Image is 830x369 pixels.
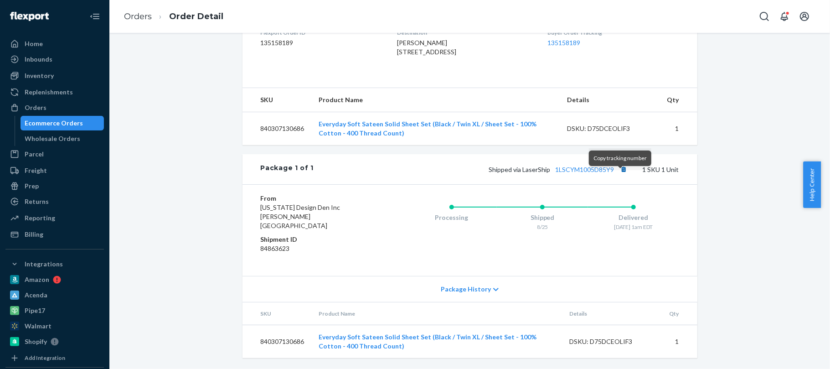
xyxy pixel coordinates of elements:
a: Inbounds [5,52,104,67]
th: SKU [242,302,312,325]
dt: From [261,194,370,203]
div: Shopify [25,337,47,346]
img: Flexport logo [10,12,49,21]
a: Shopify [5,334,104,349]
div: Integrations [25,260,63,269]
th: Qty [660,88,697,112]
div: Inventory [25,71,54,80]
a: Prep [5,179,104,193]
dt: Shipment ID [261,235,370,244]
dd: 84863623 [261,244,370,253]
a: Pipe17 [5,303,104,318]
span: [PERSON_NAME] [STREET_ADDRESS] [397,39,456,56]
th: Product Name [312,302,562,325]
a: Returns [5,194,104,209]
div: Processing [406,213,497,222]
div: Package 1 of 1 [261,163,314,175]
button: Close Navigation [86,7,104,26]
a: 1LSCYM1005D85Y9 [556,166,614,173]
td: 1 [660,112,697,146]
div: DSKU: D75DCEOLIF3 [567,124,653,133]
td: 840307130686 [242,112,312,146]
span: Shipped via LaserShip [489,166,630,173]
span: Package History [441,285,491,294]
td: 1 [662,325,697,359]
a: Wholesale Orders [21,131,104,146]
a: Replenishments [5,85,104,99]
div: Parcel [25,150,44,159]
div: Billing [25,230,43,239]
div: [DATE] 1am EDT [588,223,679,231]
a: Parcel [5,147,104,161]
a: Orders [124,11,152,21]
a: Home [5,36,104,51]
dd: 135158189 [261,38,382,47]
a: Order Detail [169,11,223,21]
button: Open notifications [775,7,794,26]
div: Pipe17 [25,306,45,315]
button: Open Search Box [755,7,773,26]
div: 1 SKU 1 Unit [314,163,679,175]
div: 8/25 [497,223,588,231]
a: Acenda [5,288,104,302]
div: Home [25,39,43,48]
div: Delivered [588,213,679,222]
a: Orders [5,100,104,115]
th: Details [560,88,660,112]
div: Add Integration [25,354,65,362]
div: Shipped [497,213,588,222]
a: Walmart [5,319,104,333]
a: Amazon [5,272,104,287]
a: 135158189 [547,39,580,47]
a: Ecommerce Orders [21,116,104,130]
button: Help Center [803,161,821,208]
td: 840307130686 [242,325,312,359]
span: [US_STATE] Design Den Inc [PERSON_NAME][GEOGRAPHIC_DATA] [261,203,340,229]
div: Walmart [25,322,52,331]
div: Replenishments [25,88,73,97]
a: Everyday Soft Sateen Solid Sheet Set (Black / Twin XL / Sheet Set - 100% Cotton - 400 Thread Count) [319,333,537,350]
div: Ecommerce Orders [25,119,83,128]
div: Wholesale Orders [25,134,81,143]
div: Returns [25,197,49,206]
div: Orders [25,103,46,112]
div: Acenda [25,291,47,300]
a: Everyday Soft Sateen Solid Sheet Set (Black / Twin XL / Sheet Set - 100% Cotton - 400 Thread Count) [319,120,537,137]
th: SKU [242,88,312,112]
button: Integrations [5,257,104,271]
a: Freight [5,163,104,178]
th: Qty [662,302,697,325]
a: Reporting [5,211,104,225]
th: Details [562,302,662,325]
span: Copy tracking number [593,155,647,161]
a: Billing [5,227,104,242]
ol: breadcrumbs [117,3,231,30]
div: Freight [25,166,47,175]
div: Reporting [25,213,55,223]
div: DSKU: D75DCEOLIF3 [569,337,655,346]
button: Open account menu [795,7,814,26]
div: Prep [25,182,39,191]
div: Inbounds [25,55,52,64]
th: Product Name [312,88,560,112]
a: Add Integration [5,353,104,364]
a: Inventory [5,68,104,83]
div: Amazon [25,275,49,284]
